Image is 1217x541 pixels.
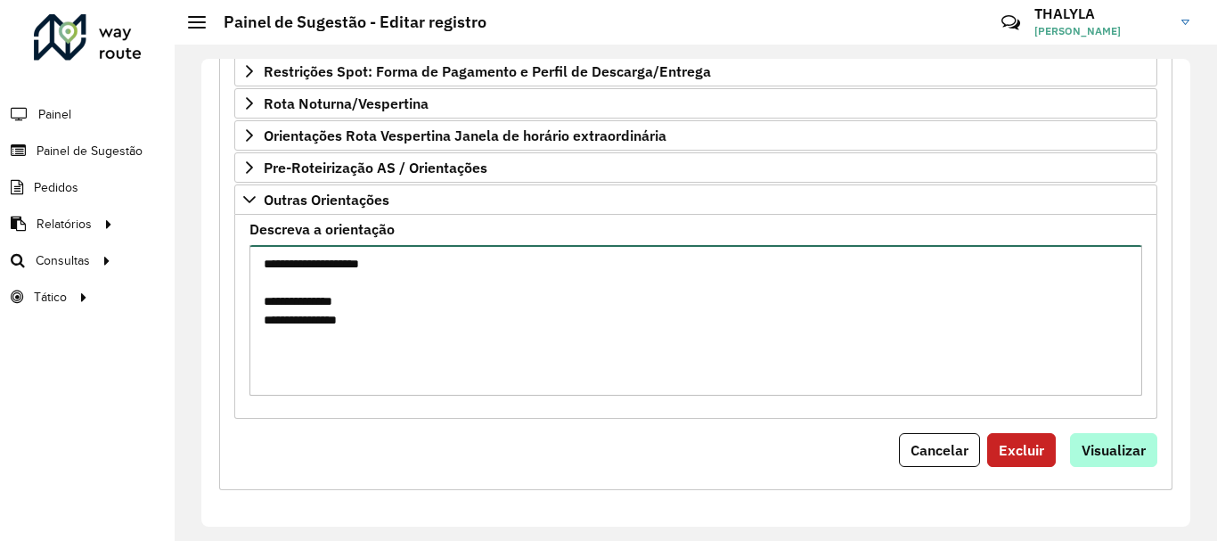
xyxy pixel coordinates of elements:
span: Excluir [999,441,1044,459]
span: Orientações Rota Vespertina Janela de horário extraordinária [264,128,666,143]
span: Painel [38,105,71,124]
a: Contato Rápido [992,4,1030,42]
h3: THALYLA [1034,5,1168,22]
a: Orientações Rota Vespertina Janela de horário extraordinária [234,120,1157,151]
span: Rota Noturna/Vespertina [264,96,429,111]
span: Pre-Roteirização AS / Orientações [264,160,487,175]
a: Rota Noturna/Vespertina [234,88,1157,119]
button: Cancelar [899,433,980,467]
span: Restrições Spot: Forma de Pagamento e Perfil de Descarga/Entrega [264,64,711,78]
span: Tático [34,288,67,307]
button: Excluir [987,433,1056,467]
span: Relatórios [37,215,92,234]
div: Outras Orientações [234,215,1157,419]
span: Cancelar [911,441,968,459]
span: Consultas [36,251,90,270]
a: Outras Orientações [234,184,1157,215]
span: Pedidos [34,178,78,197]
button: Visualizar [1070,433,1157,467]
a: Restrições Spot: Forma de Pagamento e Perfil de Descarga/Entrega [234,56,1157,86]
span: Painel de Sugestão [37,142,143,160]
a: Pre-Roteirização AS / Orientações [234,152,1157,183]
h2: Painel de Sugestão - Editar registro [206,12,486,32]
span: Outras Orientações [264,193,389,207]
label: Descreva a orientação [249,218,395,240]
span: [PERSON_NAME] [1034,23,1168,39]
span: Visualizar [1082,441,1146,459]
